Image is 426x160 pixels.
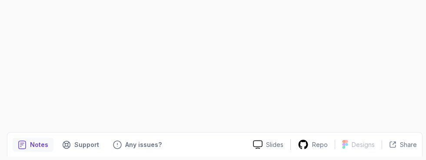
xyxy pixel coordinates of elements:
p: Notes [30,140,48,149]
a: Repo [291,139,335,150]
p: Any issues? [125,140,162,149]
p: Share [400,140,417,149]
p: Repo [312,140,328,149]
p: Slides [266,140,283,149]
a: Slides [246,140,290,149]
p: Designs [352,140,375,149]
button: notes button [13,138,53,152]
button: Share [382,140,417,149]
button: Feedback button [108,138,167,152]
p: Support [74,140,99,149]
button: Support button [57,138,104,152]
